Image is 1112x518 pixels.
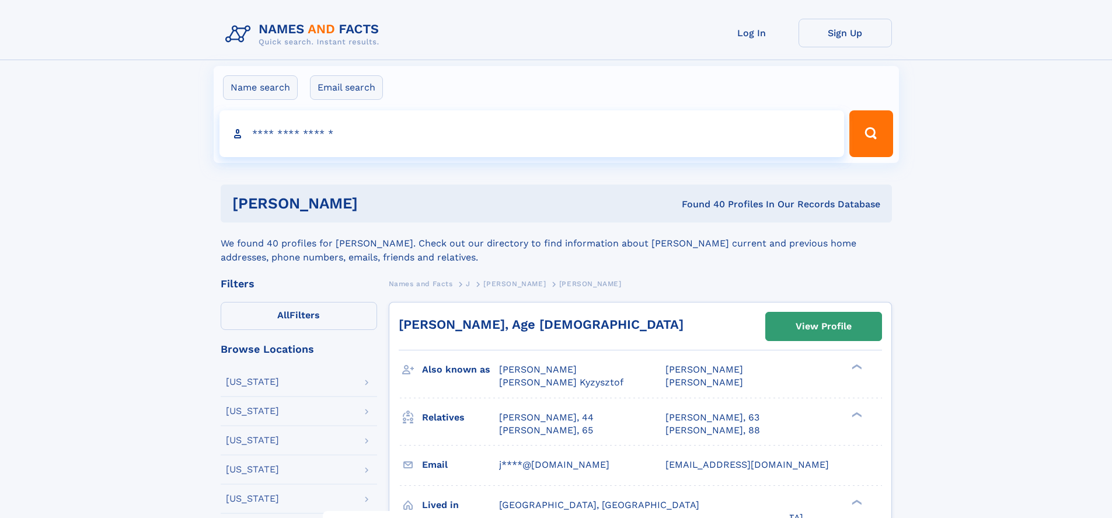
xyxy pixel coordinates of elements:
[389,276,453,291] a: Names and Facts
[499,364,577,375] span: [PERSON_NAME]
[499,499,699,510] span: [GEOGRAPHIC_DATA], [GEOGRAPHIC_DATA]
[399,317,684,332] a: [PERSON_NAME], Age [DEMOGRAPHIC_DATA]
[226,377,279,387] div: [US_STATE]
[466,280,470,288] span: J
[221,223,892,265] div: We found 40 profiles for [PERSON_NAME]. Check out our directory to find information about [PERSON...
[499,411,594,424] a: [PERSON_NAME], 44
[849,363,863,371] div: ❯
[221,302,377,330] label: Filters
[520,198,880,211] div: Found 40 Profiles In Our Records Database
[665,424,760,437] a: [PERSON_NAME], 88
[766,312,881,340] a: View Profile
[226,436,279,445] div: [US_STATE]
[499,377,623,388] span: [PERSON_NAME] Kyzysztof
[483,276,546,291] a: [PERSON_NAME]
[226,465,279,474] div: [US_STATE]
[799,19,892,47] a: Sign Up
[665,459,829,470] span: [EMAIL_ADDRESS][DOMAIN_NAME]
[223,75,298,100] label: Name search
[705,19,799,47] a: Log In
[221,19,389,50] img: Logo Names and Facts
[665,411,759,424] a: [PERSON_NAME], 63
[849,498,863,506] div: ❯
[849,110,893,157] button: Search Button
[665,364,743,375] span: [PERSON_NAME]
[219,110,845,157] input: search input
[226,494,279,503] div: [US_STATE]
[310,75,383,100] label: Email search
[796,313,852,340] div: View Profile
[221,344,377,354] div: Browse Locations
[226,406,279,416] div: [US_STATE]
[466,276,470,291] a: J
[232,196,520,211] h1: [PERSON_NAME]
[483,280,546,288] span: [PERSON_NAME]
[422,408,499,427] h3: Relatives
[422,360,499,380] h3: Also known as
[422,455,499,475] h3: Email
[221,279,377,289] div: Filters
[665,377,743,388] span: [PERSON_NAME]
[849,411,863,418] div: ❯
[499,424,593,437] a: [PERSON_NAME], 65
[422,495,499,515] h3: Lived in
[277,310,290,321] span: All
[559,280,622,288] span: [PERSON_NAME]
